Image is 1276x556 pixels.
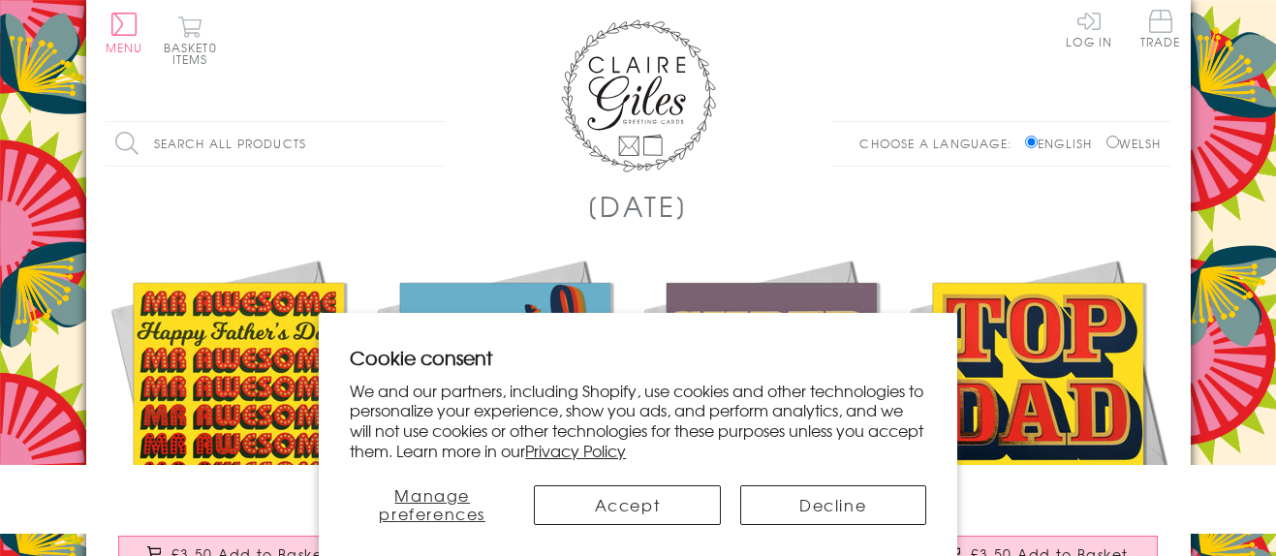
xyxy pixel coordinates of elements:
input: Search all products [106,122,445,166]
label: English [1025,135,1102,152]
h1: [DATE] [587,186,689,226]
img: Father's Day Card, Best Dad, text foiled in shiny gold [372,255,638,521]
label: Welsh [1106,135,1162,152]
a: Trade [1140,10,1181,51]
button: Manage preferences [350,485,514,525]
p: We and our partners, including Shopify, use cookies and other technologies to personalize your ex... [350,381,926,461]
span: Manage preferences [379,483,485,525]
input: English [1025,136,1038,148]
img: Father's Day Card, Top Dad, text foiled in shiny gold [905,255,1171,521]
span: Menu [106,39,143,56]
a: Log In [1066,10,1112,47]
h2: Cookie consent [350,344,926,371]
img: Father's Day Card, Mr Awesome, text foiled in shiny gold [106,255,372,521]
span: 0 items [172,39,217,68]
img: Father's Day Card, Super Dad, text foiled in shiny gold [638,255,905,521]
input: Welsh [1106,136,1119,148]
a: Privacy Policy [525,439,626,462]
input: Search [425,122,445,166]
span: Trade [1140,10,1181,47]
p: Choose a language: [859,135,1021,152]
img: Claire Giles Greetings Cards [561,19,716,172]
button: Decline [740,485,926,525]
button: Menu [106,13,143,53]
button: Basket0 items [164,15,217,65]
button: Accept [534,485,720,525]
